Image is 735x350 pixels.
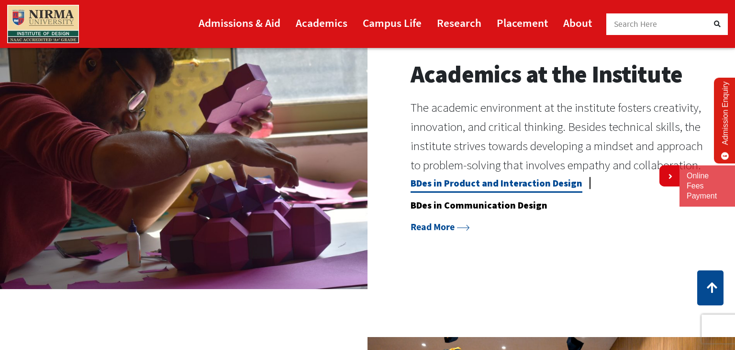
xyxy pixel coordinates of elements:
[411,177,582,193] a: BDes in Product and Interaction Design
[563,12,592,34] a: About
[7,5,79,43] img: main_logo
[411,199,547,215] a: BDes in Communication Design
[411,221,470,233] a: Read More
[411,60,711,89] h2: Academics at the Institute
[296,12,347,34] a: Academics
[363,12,422,34] a: Campus Life
[687,171,728,201] a: Online Fees Payment
[497,12,548,34] a: Placement
[411,98,711,175] p: The academic environment at the institute fosters creativity, innovation, and critical thinking. ...
[437,12,481,34] a: Research
[614,19,657,29] span: Search Here
[199,12,280,34] a: Admissions & Aid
